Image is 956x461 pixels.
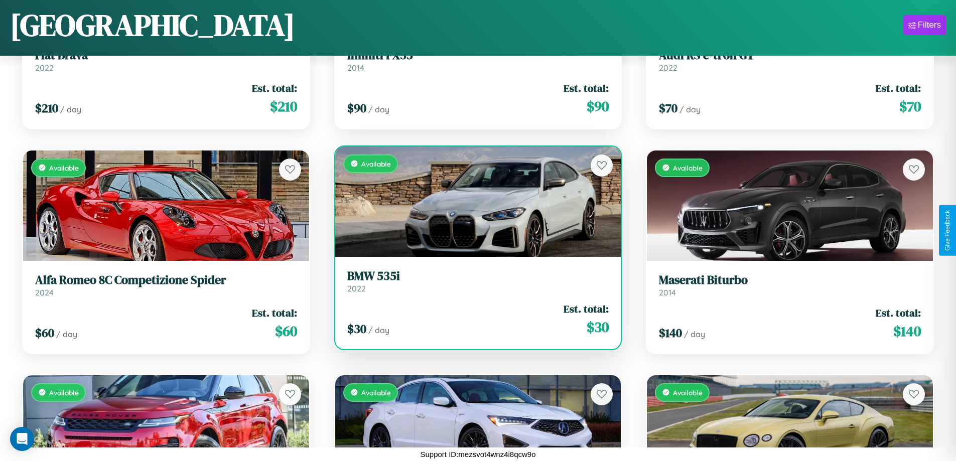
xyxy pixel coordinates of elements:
span: $ 70 [899,96,921,116]
h3: Infiniti FX35 [347,48,609,63]
a: Maserati Biturbo2014 [659,273,921,297]
span: / day [56,329,77,339]
span: Available [673,164,703,172]
div: Filters [918,20,941,30]
span: Est. total: [252,305,297,320]
span: $ 140 [893,321,921,341]
span: Est. total: [876,305,921,320]
span: 2022 [347,283,366,293]
span: / day [684,329,705,339]
span: $ 30 [587,317,609,337]
a: Fiat Brava2022 [35,48,297,73]
span: Est. total: [876,81,921,95]
a: Audi RS e-tron GT2022 [659,48,921,73]
span: 2014 [347,63,364,73]
div: Open Intercom Messenger [10,427,34,451]
span: $ 140 [659,325,682,341]
span: 2024 [35,287,54,297]
span: $ 30 [347,321,366,337]
h1: [GEOGRAPHIC_DATA] [10,5,295,46]
span: $ 90 [347,100,366,116]
span: Est. total: [564,81,609,95]
span: Available [49,164,79,172]
span: $ 90 [587,96,609,116]
span: / day [368,325,389,335]
p: Support ID: mezsvot4wnz4i8qcw9o [420,447,535,461]
h3: Maserati Biturbo [659,273,921,287]
span: / day [60,104,81,114]
span: Available [361,388,391,397]
button: Filters [903,15,946,35]
span: $ 60 [35,325,54,341]
a: Infiniti FX352014 [347,48,609,73]
span: $ 210 [270,96,297,116]
h3: BMW 535i [347,269,609,283]
span: / day [368,104,389,114]
a: BMW 535i2022 [347,269,609,293]
span: $ 210 [35,100,58,116]
h3: Alfa Romeo 8C Competizione Spider [35,273,297,287]
span: 2014 [659,287,676,297]
h3: Audi RS e-tron GT [659,48,921,63]
span: Available [673,388,703,397]
span: $ 70 [659,100,677,116]
span: / day [679,104,701,114]
span: Available [49,388,79,397]
span: 2022 [659,63,677,73]
span: $ 60 [275,321,297,341]
a: Alfa Romeo 8C Competizione Spider2024 [35,273,297,297]
h3: Fiat Brava [35,48,297,63]
span: Est. total: [564,301,609,316]
span: Available [361,160,391,168]
span: Est. total: [252,81,297,95]
span: 2022 [35,63,54,73]
div: Give Feedback [944,210,951,251]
